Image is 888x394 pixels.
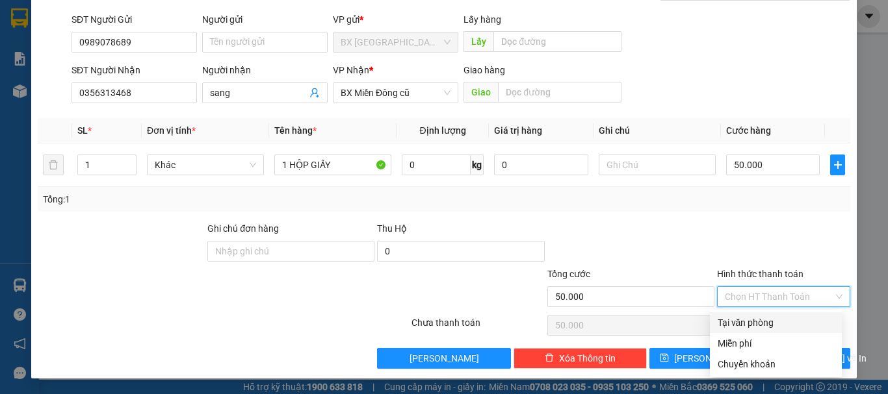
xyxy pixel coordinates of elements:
[494,125,542,136] span: Giá trị hàng
[726,125,771,136] span: Cước hàng
[46,45,181,70] span: BX Quảng Ngãi ĐT:
[471,154,484,175] span: kg
[377,348,510,369] button: [PERSON_NAME]
[559,351,616,365] span: Xóa Thông tin
[207,223,279,234] label: Ghi chú đơn hàng
[202,63,328,77] div: Người nhận
[547,269,590,279] span: Tổng cước
[155,155,256,175] span: Khác
[419,125,465,136] span: Định lượng
[147,125,196,136] span: Đơn vị tính
[718,315,834,330] div: Tại văn phòng
[46,7,176,43] strong: CÔNG TY CP BÌNH TÂM
[86,92,161,105] span: vũ
[333,65,369,75] span: VP Nhận
[274,125,317,136] span: Tên hàng
[660,353,669,363] span: save
[545,353,554,363] span: delete
[341,83,451,103] span: BX Miền Đông cũ
[514,348,647,369] button: deleteXóa Thông tin
[43,192,344,206] div: Tổng: 1
[498,82,621,103] input: Dọc đường
[46,45,181,70] span: 0941 78 2525
[5,92,161,105] span: Nhận:
[830,154,845,175] button: plus
[72,63,197,77] div: SĐT Người Nhận
[274,154,391,175] input: VD: Bàn, Ghế
[410,351,479,365] span: [PERSON_NAME]
[24,75,146,87] span: BX [GEOGRAPHIC_DATA] -
[333,12,458,27] div: VP gửi
[309,88,320,98] span: user-add
[594,118,721,143] th: Ghi chú
[207,241,374,262] input: Ghi chú đơn hàng
[410,315,546,338] div: Chưa thanh toán
[494,154,588,175] input: 0
[33,92,161,105] span: Ngã tư Ga -
[831,160,844,170] span: plus
[464,14,501,25] span: Lấy hàng
[77,125,88,136] span: SL
[97,92,161,105] span: 0919608997 -
[649,348,749,369] button: save[PERSON_NAME]
[464,65,505,75] span: Giao hàng
[599,154,716,175] input: Ghi Chú
[5,75,24,87] span: Gửi:
[377,223,407,234] span: Thu Hộ
[717,269,803,279] label: Hình thức thanh toán
[72,12,197,27] div: SĐT Người Gửi
[43,154,64,175] button: delete
[674,351,744,365] span: [PERSON_NAME]
[202,12,328,27] div: Người gửi
[464,82,498,103] span: Giao
[464,31,493,52] span: Lấy
[718,357,834,371] div: Chuyển khoản
[493,31,621,52] input: Dọc đường
[718,336,834,351] div: Miễn phí
[751,348,850,369] button: printer[PERSON_NAME] và In
[341,32,451,52] span: BX Quảng Ngãi
[5,10,44,68] img: logo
